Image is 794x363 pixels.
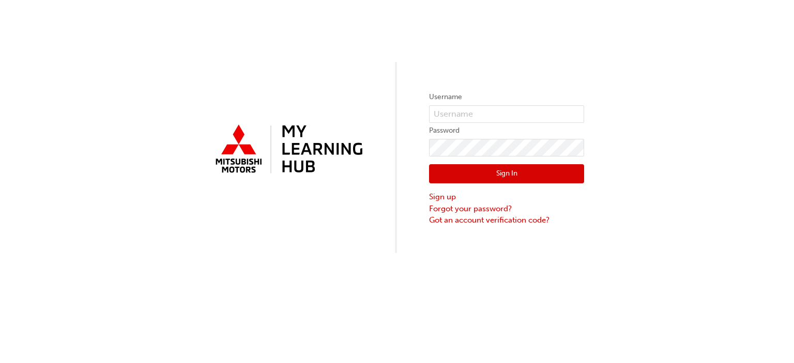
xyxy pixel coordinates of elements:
button: Sign In [429,164,584,184]
a: Got an account verification code? [429,214,584,226]
label: Username [429,91,584,103]
a: Sign up [429,191,584,203]
input: Username [429,105,584,123]
img: mmal [210,120,365,179]
a: Forgot your password? [429,203,584,215]
label: Password [429,124,584,137]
